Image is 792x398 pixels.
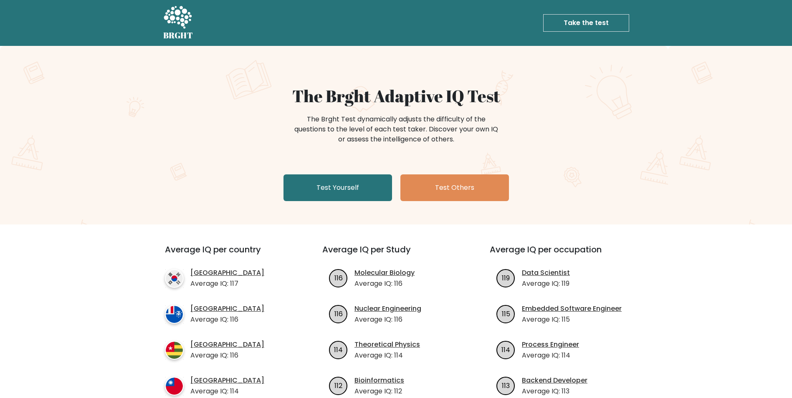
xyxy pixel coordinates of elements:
[190,350,264,360] p: Average IQ: 116
[165,305,184,324] img: country
[522,279,570,289] p: Average IQ: 119
[354,304,421,314] a: Nuclear Engineering
[322,244,470,264] h3: Average IQ per Study
[190,375,264,385] a: [GEOGRAPHIC_DATA]
[190,386,264,396] p: Average IQ: 114
[354,386,404,396] p: Average IQ: 112
[354,315,421,325] p: Average IQ: 116
[354,279,415,289] p: Average IQ: 116
[502,273,510,282] text: 119
[522,340,579,350] a: Process Engineer
[522,268,570,278] a: Data Scientist
[190,304,264,314] a: [GEOGRAPHIC_DATA]
[354,268,415,278] a: Molecular Biology
[334,273,343,282] text: 116
[334,380,342,390] text: 112
[354,375,404,385] a: Bioinformatics
[522,350,579,360] p: Average IQ: 114
[190,315,264,325] p: Average IQ: 116
[522,304,622,314] a: Embedded Software Engineer
[354,340,420,350] a: Theoretical Physics
[522,315,622,325] p: Average IQ: 115
[501,345,510,354] text: 114
[192,86,600,106] h1: The Brght Adaptive IQ Test
[334,309,343,318] text: 116
[165,341,184,360] img: country
[165,269,184,288] img: country
[190,268,264,278] a: [GEOGRAPHIC_DATA]
[292,114,501,144] div: The Brght Test dynamically adjusts the difficulty of the questions to the level of each test take...
[163,3,193,43] a: BRGHT
[400,174,509,201] a: Test Others
[522,386,587,396] p: Average IQ: 113
[522,375,587,385] a: Backend Developer
[490,244,637,264] h3: Average IQ per occupation
[165,244,292,264] h3: Average IQ per country
[190,340,264,350] a: [GEOGRAPHIC_DATA]
[502,309,510,318] text: 115
[354,350,420,360] p: Average IQ: 114
[543,14,629,32] a: Take the test
[165,377,184,395] img: country
[163,30,193,40] h5: BRGHT
[334,345,343,354] text: 114
[190,279,264,289] p: Average IQ: 117
[502,380,510,390] text: 113
[283,174,392,201] a: Test Yourself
